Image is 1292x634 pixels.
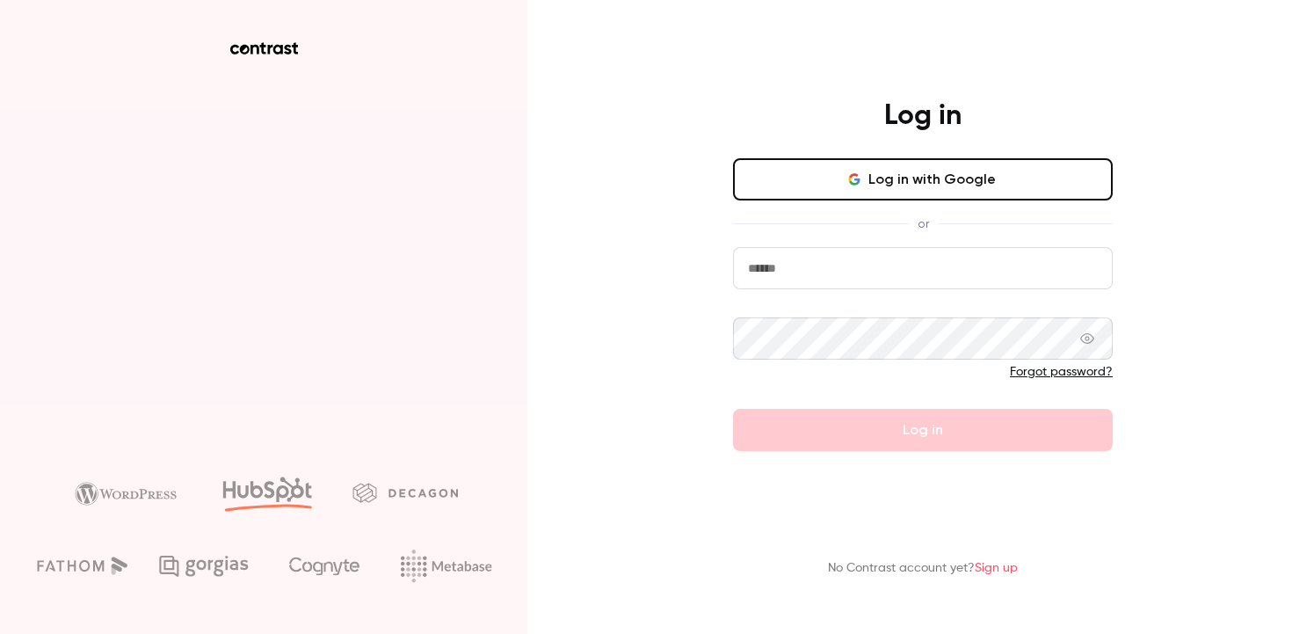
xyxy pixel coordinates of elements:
h4: Log in [884,98,962,134]
p: No Contrast account yet? [828,559,1018,578]
span: or [909,215,938,233]
a: Forgot password? [1010,366,1113,378]
a: Sign up [975,562,1018,574]
img: decagon [352,483,458,502]
button: Log in with Google [733,158,1113,200]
